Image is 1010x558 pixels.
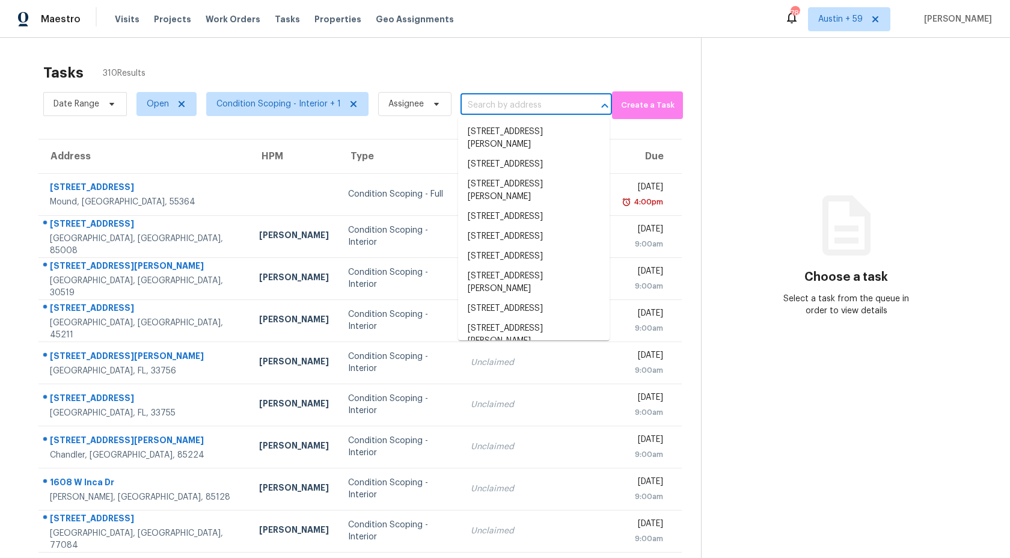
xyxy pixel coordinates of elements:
[38,139,249,173] th: Address
[50,449,240,461] div: Chandler, [GEOGRAPHIC_DATA], 85224
[50,302,240,317] div: [STREET_ADDRESS]
[206,13,260,25] span: Work Orders
[623,518,663,533] div: [DATE]
[348,308,451,333] div: Condition Scoping - Interior
[623,322,663,334] div: 9:00am
[471,525,604,537] div: Unclaimed
[471,441,604,453] div: Unclaimed
[623,449,663,461] div: 9:00am
[348,393,451,417] div: Condition Scoping - Interior
[458,319,610,351] li: [STREET_ADDRESS][PERSON_NAME]
[259,440,329,455] div: [PERSON_NAME]
[50,260,240,275] div: [STREET_ADDRESS][PERSON_NAME]
[259,482,329,497] div: [PERSON_NAME]
[461,96,578,115] input: Search by address
[50,392,240,407] div: [STREET_ADDRESS]
[919,13,992,25] span: [PERSON_NAME]
[348,188,451,200] div: Condition Scoping - Full
[259,524,329,539] div: [PERSON_NAME]
[50,407,240,419] div: [GEOGRAPHIC_DATA], FL, 33755
[774,293,918,317] div: Select a task from the queue in order to view details
[338,139,461,173] th: Type
[50,317,240,341] div: [GEOGRAPHIC_DATA], [GEOGRAPHIC_DATA], 45211
[458,247,610,266] li: [STREET_ADDRESS]
[50,512,240,527] div: [STREET_ADDRESS]
[623,280,663,292] div: 9:00am
[623,391,663,406] div: [DATE]
[348,266,451,290] div: Condition Scoping - Interior
[259,397,329,412] div: [PERSON_NAME]
[623,238,663,250] div: 9:00am
[259,355,329,370] div: [PERSON_NAME]
[623,265,663,280] div: [DATE]
[50,275,240,299] div: [GEOGRAPHIC_DATA], [GEOGRAPHIC_DATA], 30519
[41,13,81,25] span: Maestro
[376,13,454,25] span: Geo Assignments
[103,67,145,79] span: 310 Results
[147,98,169,110] span: Open
[618,99,677,112] span: Create a Task
[348,351,451,375] div: Condition Scoping - Interior
[388,98,424,110] span: Assignee
[623,223,663,238] div: [DATE]
[471,357,604,369] div: Unclaimed
[631,196,663,208] div: 4:00pm
[348,519,451,543] div: Condition Scoping - Interior
[623,434,663,449] div: [DATE]
[622,196,631,208] img: Overdue Alarm Icon
[115,13,139,25] span: Visits
[50,527,240,551] div: [GEOGRAPHIC_DATA], [GEOGRAPHIC_DATA], 77084
[50,218,240,233] div: [STREET_ADDRESS]
[623,533,663,545] div: 9:00am
[458,174,610,207] li: [STREET_ADDRESS][PERSON_NAME]
[50,476,240,491] div: 1608 W Inca Dr
[623,307,663,322] div: [DATE]
[50,491,240,503] div: [PERSON_NAME], [GEOGRAPHIC_DATA], 85128
[791,7,799,19] div: 786
[458,266,610,299] li: [STREET_ADDRESS][PERSON_NAME]
[458,207,610,227] li: [STREET_ADDRESS]
[458,227,610,247] li: [STREET_ADDRESS]
[471,483,604,495] div: Unclaimed
[50,196,240,208] div: Mound, [GEOGRAPHIC_DATA], 55364
[314,13,361,25] span: Properties
[54,98,99,110] span: Date Range
[471,399,604,411] div: Unclaimed
[612,91,683,119] button: Create a Task
[348,477,451,501] div: Condition Scoping - Interior
[259,271,329,286] div: [PERSON_NAME]
[613,139,682,173] th: Due
[623,476,663,491] div: [DATE]
[216,98,341,110] span: Condition Scoping - Interior + 1
[623,181,663,196] div: [DATE]
[596,97,613,114] button: Close
[623,349,663,364] div: [DATE]
[804,271,888,283] h3: Choose a task
[50,233,240,257] div: [GEOGRAPHIC_DATA], [GEOGRAPHIC_DATA], 85008
[50,350,240,365] div: [STREET_ADDRESS][PERSON_NAME]
[50,181,240,196] div: [STREET_ADDRESS]
[259,229,329,244] div: [PERSON_NAME]
[50,365,240,377] div: [GEOGRAPHIC_DATA], FL, 33756
[458,122,610,155] li: [STREET_ADDRESS][PERSON_NAME]
[623,364,663,376] div: 9:00am
[458,299,610,319] li: [STREET_ADDRESS]
[275,15,300,23] span: Tasks
[818,13,863,25] span: Austin + 59
[623,491,663,503] div: 9:00am
[259,313,329,328] div: [PERSON_NAME]
[249,139,338,173] th: HPM
[348,435,451,459] div: Condition Scoping - Interior
[50,434,240,449] div: [STREET_ADDRESS][PERSON_NAME]
[154,13,191,25] span: Projects
[43,67,84,79] h2: Tasks
[348,224,451,248] div: Condition Scoping - Interior
[623,406,663,419] div: 9:00am
[458,155,610,174] li: [STREET_ADDRESS]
